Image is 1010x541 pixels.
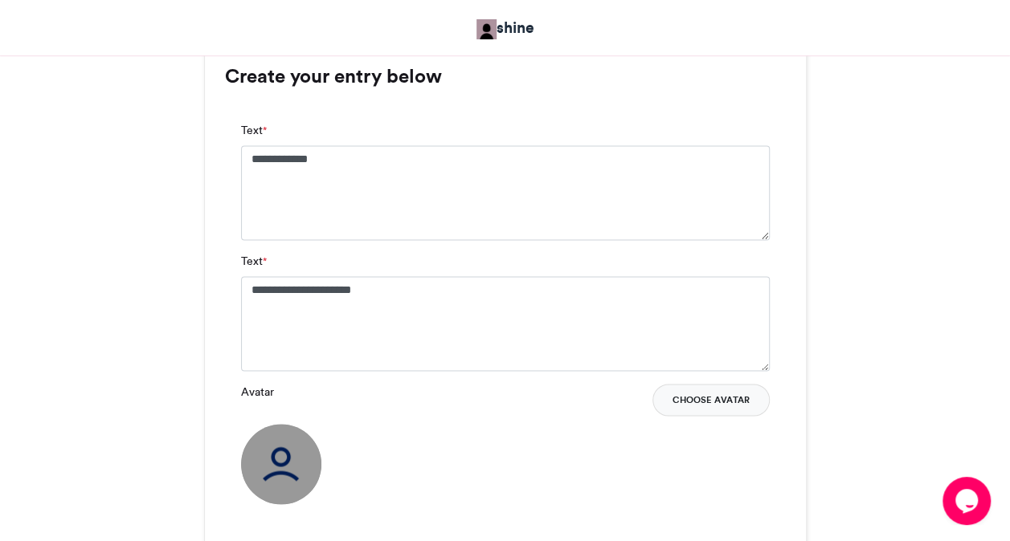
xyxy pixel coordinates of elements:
label: Text [241,122,267,139]
img: Keetmanshoop Crusade [476,19,497,39]
label: Text [241,253,267,270]
a: shine [476,16,534,39]
button: Choose Avatar [652,384,770,416]
img: user_circle.png [241,424,321,504]
h3: Create your entry below [225,67,786,86]
label: Avatar [241,384,274,401]
iframe: chat widget [943,477,994,525]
